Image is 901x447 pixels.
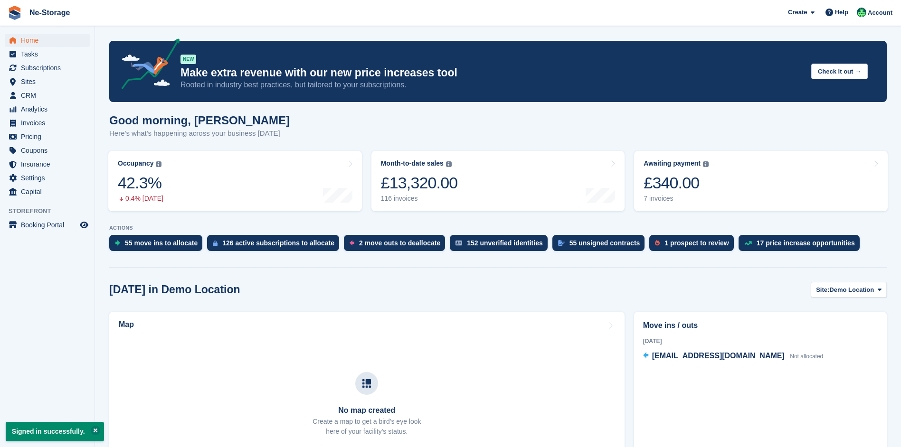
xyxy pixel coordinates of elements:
[118,173,163,193] div: 42.3%
[362,379,371,388] img: map-icn-33ee37083ee616e46c38cad1a60f524a97daa1e2b2c8c0bc3eb3415660979fc1.svg
[21,47,78,61] span: Tasks
[558,240,565,246] img: contract_signature_icon-13c848040528278c33f63329250d36e43548de30e8caae1d1a13099fd9432cc5.svg
[109,128,290,139] p: Here's what's happening across your business [DATE]
[455,240,462,246] img: verify_identity-adf6edd0f0f0b5bbfe63781bf79b02c33cf7c696d77639b501bdc392416b5a36.svg
[359,239,440,247] div: 2 move outs to deallocate
[115,240,120,246] img: move_ins_to_allocate_icon-fdf77a2bb77ea45bf5b3d319d69a93e2d87916cf1d5bf7949dd705db3b84f3ca.svg
[5,34,90,47] a: menu
[21,102,78,116] span: Analytics
[5,102,90,116] a: menu
[5,144,90,157] a: menu
[652,352,785,360] span: [EMAIL_ADDRESS][DOMAIN_NAME]
[757,239,855,247] div: 17 price increase opportunities
[857,8,866,17] img: Jay Johal
[5,185,90,198] a: menu
[26,5,74,20] a: Ne-Storage
[450,235,552,256] a: 152 unverified identities
[643,350,824,363] a: [EMAIL_ADDRESS][DOMAIN_NAME] Not allocated
[222,239,334,247] div: 126 active subscriptions to allocate
[811,282,887,298] button: Site: Demo Location
[156,161,161,167] img: icon-info-grey-7440780725fd019a000dd9b08b2336e03edf1995a4989e88bcd33f0948082b44.svg
[109,235,207,256] a: 55 move ins to allocate
[21,130,78,143] span: Pricing
[8,6,22,20] img: stora-icon-8386f47178a22dfd0bd8f6a31ec36ba5ce8667c1dd55bd0f319d3a0aa187defe.svg
[811,64,868,79] button: Check it out →
[381,159,444,168] div: Month-to-date sales
[213,240,218,246] img: active_subscription_to_allocate_icon-d502201f5373d7db506a760aba3b589e785aa758c864c3986d89f69b8ff3...
[381,195,458,203] div: 116 invoices
[5,218,90,232] a: menu
[643,320,878,331] h2: Move ins / outs
[9,206,95,216] span: Storefront
[816,285,829,295] span: Site:
[6,422,104,441] p: Signed in successfully.
[207,235,344,256] a: 126 active subscriptions to allocate
[21,144,78,157] span: Coupons
[109,283,240,296] h2: [DATE] in Demo Location
[381,173,458,193] div: £13,320.00
[118,159,153,168] div: Occupancy
[655,240,660,246] img: prospect-51fa495bee0391a8d652442698ab0144808aea92771e9ea1ae160a38d050c398.svg
[835,8,848,17] span: Help
[119,320,134,329] h2: Map
[644,159,701,168] div: Awaiting payment
[371,151,625,211] a: Month-to-date sales £13,320.00 116 invoices
[552,235,650,256] a: 55 unsigned contracts
[344,235,450,256] a: 2 move outs to deallocate
[5,130,90,143] a: menu
[180,80,804,90] p: Rooted in industry best practices, but tailored to your subscriptions.
[467,239,543,247] div: 152 unverified identities
[788,8,807,17] span: Create
[5,61,90,74] a: menu
[634,151,888,211] a: Awaiting payment £340.00 7 invoices
[180,66,804,80] p: Make extra revenue with our new price increases tool
[5,75,90,88] a: menu
[644,173,709,193] div: £340.00
[5,158,90,171] a: menu
[649,235,738,256] a: 1 prospect to review
[744,241,752,245] img: price_increase_opportunities-93ffe204e8149a01c8c9dc8f82e8f89637d9d84a8eef4429ea346261dce0b2c0.svg
[21,75,78,88] span: Sites
[5,47,90,61] a: menu
[180,55,196,64] div: NEW
[21,171,78,185] span: Settings
[829,285,874,295] span: Demo Location
[108,151,362,211] a: Occupancy 42.3% 0.4% [DATE]
[5,116,90,130] a: menu
[790,353,823,360] span: Not allocated
[21,89,78,102] span: CRM
[21,158,78,171] span: Insurance
[21,34,78,47] span: Home
[313,406,421,415] h3: No map created
[446,161,452,167] img: icon-info-grey-7440780725fd019a000dd9b08b2336e03edf1995a4989e88bcd33f0948082b44.svg
[5,171,90,185] a: menu
[109,225,887,231] p: ACTIONS
[350,240,354,246] img: move_outs_to_deallocate_icon-f764333ba52eb49d3ac5e1228854f67142a1ed5810a6f6cc68b1a99e826820c5.svg
[118,195,163,203] div: 0.4% [DATE]
[868,8,892,18] span: Account
[125,239,198,247] div: 55 move ins to allocate
[78,219,90,231] a: Preview store
[703,161,709,167] img: icon-info-grey-7440780725fd019a000dd9b08b2336e03edf1995a4989e88bcd33f0948082b44.svg
[21,61,78,74] span: Subscriptions
[109,114,290,127] h1: Good morning, [PERSON_NAME]
[21,218,78,232] span: Booking Portal
[569,239,640,247] div: 55 unsigned contracts
[5,89,90,102] a: menu
[664,239,729,247] div: 1 prospect to review
[644,195,709,203] div: 7 invoices
[313,417,421,437] p: Create a map to get a bird's eye look here of your facility's status.
[739,235,864,256] a: 17 price increase opportunities
[643,337,878,345] div: [DATE]
[21,185,78,198] span: Capital
[21,116,78,130] span: Invoices
[114,38,180,93] img: price-adjustments-announcement-icon-8257ccfd72463d97f412b2fc003d46551f7dbcb40ab6d574587a9cd5c0d94...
